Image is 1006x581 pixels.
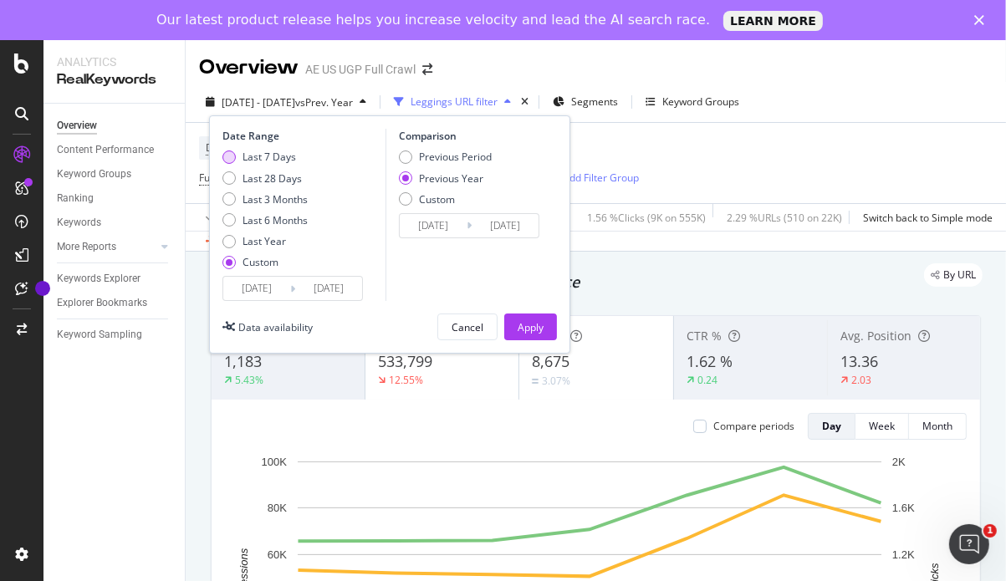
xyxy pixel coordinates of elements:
[57,141,154,159] div: Content Performance
[822,419,841,433] div: Day
[437,313,498,340] button: Cancel
[727,211,842,225] div: 2.29 % URLs ( 510 on 22K )
[295,277,362,300] input: End Date
[399,171,492,186] div: Previous Year
[57,326,173,344] a: Keyword Sampling
[243,234,286,248] div: Last Year
[697,373,717,387] div: 0.24
[199,204,248,231] button: Apply
[199,89,373,115] button: [DATE] - [DATE]vsPrev. Year
[222,234,308,248] div: Last Year
[199,171,236,185] span: Full URL
[571,95,618,110] span: Segments
[687,328,722,344] span: CTR %
[400,214,467,237] input: Start Date
[222,255,308,269] div: Custom
[243,150,296,164] div: Last 7 Days
[419,171,483,186] div: Previous Year
[57,166,131,183] div: Keyword Groups
[518,320,544,334] div: Apply
[713,419,794,433] div: Compare periods
[399,129,544,143] div: Comparison
[305,61,416,78] div: AE US UGP Full Crawl
[540,168,639,188] button: Add Filter Group
[57,270,140,288] div: Keywords Explorer
[57,141,173,159] a: Content Performance
[57,238,116,256] div: More Reports
[532,379,539,384] img: Equal
[262,456,288,468] text: 100K
[532,351,569,371] span: 8,675
[57,117,97,135] div: Overview
[57,54,171,70] div: Analytics
[243,255,278,269] div: Custom
[206,140,237,155] span: Device
[57,294,147,312] div: Explorer Bookmarks
[855,413,909,440] button: Week
[723,11,823,31] a: LEARN MORE
[243,213,308,227] div: Last 6 Months
[57,117,173,135] a: Overview
[295,95,353,110] span: vs Prev. Year
[419,150,492,164] div: Previous Period
[35,281,50,296] div: Tooltip anchor
[57,270,173,288] a: Keywords Explorer
[268,548,287,561] text: 60K
[863,211,993,225] div: Switch back to Simple mode
[399,150,492,164] div: Previous Period
[892,502,915,514] text: 1.6K
[387,89,518,115] button: Leggings URL filter
[57,238,156,256] a: More Reports
[222,171,308,186] div: Last 28 Days
[57,166,173,183] a: Keyword Groups
[223,277,290,300] input: Start Date
[851,373,871,387] div: 2.03
[57,70,171,89] div: RealKeywords
[222,95,295,110] span: [DATE] - [DATE]
[943,270,976,280] span: By URL
[222,192,308,206] div: Last 3 Months
[57,214,173,232] a: Keywords
[687,351,733,371] span: 1.62 %
[892,548,915,561] text: 1.2K
[892,456,906,468] text: 2K
[238,320,313,334] div: Data availability
[57,214,101,232] div: Keywords
[909,413,967,440] button: Month
[243,192,308,206] div: Last 3 Months
[504,313,557,340] button: Apply
[57,190,94,207] div: Ranking
[856,204,993,231] button: Switch back to Simple mode
[587,211,706,225] div: 1.56 % Clicks ( 9K on 555K )
[922,419,952,433] div: Month
[199,54,299,82] div: Overview
[399,192,492,206] div: Custom
[156,12,710,28] div: Our latest product release helps you increase velocity and lead the AI search race.
[949,524,989,564] iframe: Intercom live chat
[422,64,432,75] div: arrow-right-arrow-left
[639,89,746,115] button: Keyword Groups
[563,171,639,186] div: Add Filter Group
[452,320,483,334] div: Cancel
[419,192,455,206] div: Custom
[840,351,878,371] span: 13.36
[974,15,991,25] div: Close
[808,413,855,440] button: Day
[389,373,423,387] div: 12.55%
[869,419,895,433] div: Week
[57,326,142,344] div: Keyword Sampling
[518,94,532,110] div: times
[235,373,263,387] div: 5.43%
[546,89,625,115] button: Segments
[924,263,983,287] div: legacy label
[542,374,570,388] div: 3.07%
[268,502,287,514] text: 80K
[840,328,912,344] span: Avg. Position
[243,171,302,186] div: Last 28 Days
[57,190,173,207] a: Ranking
[57,294,173,312] a: Explorer Bookmarks
[378,351,432,371] span: 533,799
[224,351,262,371] span: 1,183
[983,524,997,538] span: 1
[472,214,539,237] input: End Date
